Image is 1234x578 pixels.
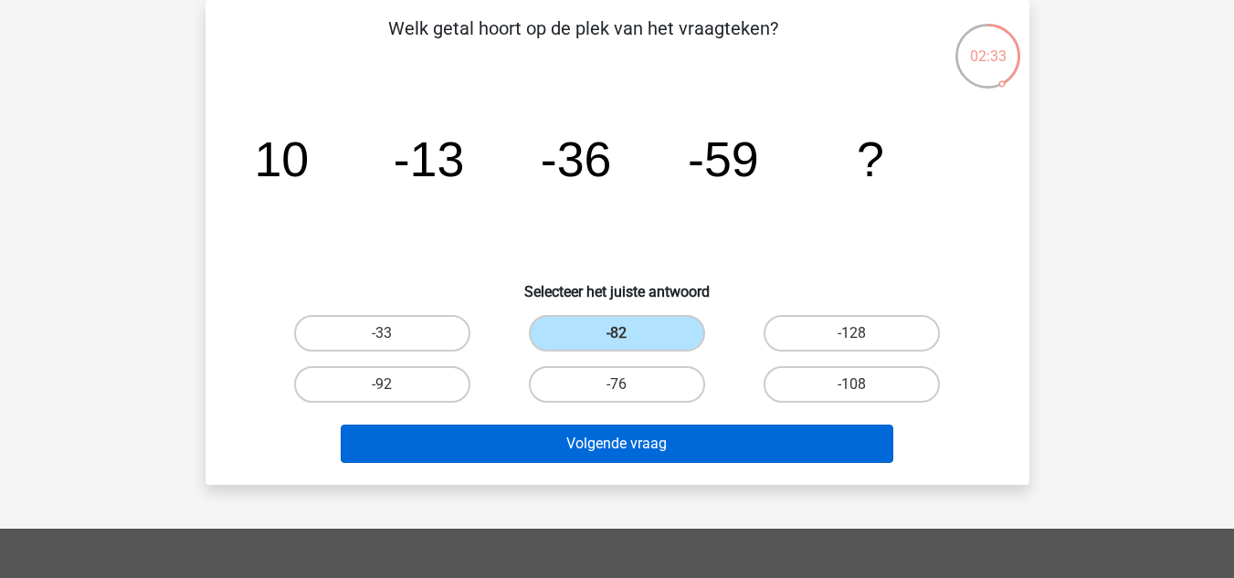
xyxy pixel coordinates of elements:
[294,366,470,403] label: -92
[235,15,932,69] p: Welk getal hoort op de plek van het vraagteken?
[341,425,893,463] button: Volgende vraag
[254,131,309,186] tspan: 10
[235,268,1000,300] h6: Selecteer het juiste antwoord
[529,366,705,403] label: -76
[529,315,705,352] label: -82
[294,315,470,352] label: -33
[857,131,884,186] tspan: ?
[393,131,464,186] tspan: -13
[764,315,940,352] label: -128
[764,366,940,403] label: -108
[688,131,759,186] tspan: -59
[540,131,611,186] tspan: -36
[954,22,1022,68] div: 02:33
